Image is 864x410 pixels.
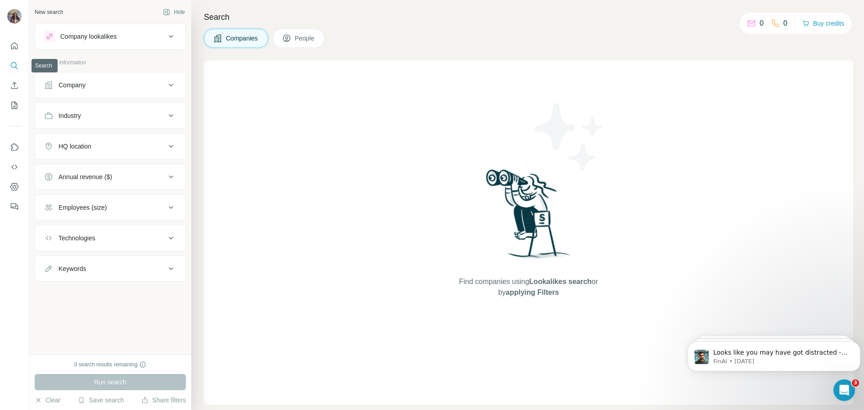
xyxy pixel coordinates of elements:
div: Annual revenue ($) [58,172,112,181]
button: Enrich CSV [7,77,22,94]
span: 3 [852,379,859,387]
button: HQ location [35,135,185,157]
button: Dashboard [7,179,22,195]
button: Company lookalikes [35,26,185,47]
button: Use Surfe on LinkedIn [7,139,22,155]
span: Lookalikes search [529,278,592,285]
div: Technologies [58,234,95,243]
p: Company information [35,59,186,67]
div: HQ location [58,142,91,151]
div: Industry [58,111,81,120]
button: Search [7,58,22,74]
button: Technologies [35,227,185,249]
button: Keywords [35,258,185,279]
div: New search [35,8,63,16]
p: 0 [783,18,787,29]
div: Company lookalikes [60,32,117,41]
button: Use Surfe API [7,159,22,175]
button: Industry [35,105,185,126]
button: Share filters [141,396,186,405]
button: Save search [78,396,124,405]
span: applying Filters [506,288,559,296]
button: Feedback [7,198,22,215]
button: Buy credits [802,17,844,30]
div: 0 search results remaining [74,360,147,369]
div: Company [58,81,85,90]
iframe: Intercom live chat [833,379,855,401]
button: My lists [7,97,22,113]
img: Surfe Illustration - Woman searching with binoculars [482,167,576,267]
button: Employees (size) [35,197,185,218]
iframe: Intercom notifications message [684,323,864,386]
button: Clear [35,396,60,405]
div: Employees (size) [58,203,107,212]
button: Company [35,74,185,96]
img: Avatar [7,9,22,23]
div: Keywords [58,264,86,273]
img: Surfe Illustration - Stars [529,96,610,177]
p: 0 [760,18,764,29]
button: Quick start [7,38,22,54]
span: Find companies using or by [456,276,600,298]
span: People [295,34,315,43]
button: Hide [157,5,191,19]
button: Annual revenue ($) [35,166,185,188]
span: Companies [226,34,259,43]
h4: Search [204,11,853,23]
